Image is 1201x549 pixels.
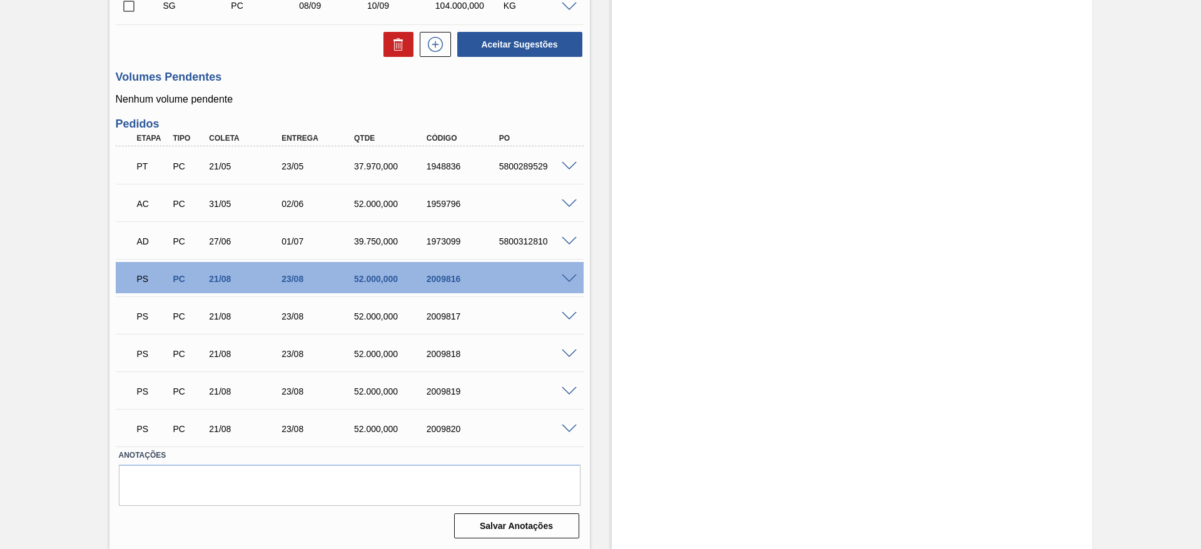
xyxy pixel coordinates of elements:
div: Qtde [351,134,432,143]
div: Aguardando PC SAP [134,265,171,293]
label: Anotações [119,446,580,465]
div: Excluir Sugestões [377,32,413,57]
div: 52.000,000 [351,199,432,209]
div: 104.000,000 [432,1,508,11]
div: 23/08/2025 [278,349,360,359]
div: 1948836 [423,161,505,171]
p: PS [137,386,168,396]
div: Pedido de Compra [170,349,207,359]
div: 2009816 [423,274,505,284]
div: 21/08/2025 [206,274,287,284]
div: Pedido de Compra [228,1,303,11]
div: 52.000,000 [351,424,432,434]
div: Aguardando Descarga [134,228,171,255]
button: Salvar Anotações [454,513,579,538]
div: 2009819 [423,386,505,396]
div: Pedido de Compra [170,199,207,209]
div: 2009820 [423,424,505,434]
h3: Pedidos [116,118,584,131]
div: 37.970,000 [351,161,432,171]
p: PS [137,311,168,321]
div: Pedido de Compra [170,274,207,284]
div: Pedido de Compra [170,161,207,171]
div: Pedido de Compra [170,386,207,396]
div: 52.000,000 [351,386,432,396]
div: 23/05/2025 [278,161,360,171]
div: 52.000,000 [351,311,432,321]
div: Aguardando PC SAP [134,340,171,368]
div: 21/08/2025 [206,424,287,434]
div: 2009818 [423,349,505,359]
div: 23/08/2025 [278,386,360,396]
div: 21/08/2025 [206,386,287,396]
div: 5800312810 [496,236,577,246]
p: Nenhum volume pendente [116,94,584,105]
div: Coleta [206,134,287,143]
div: Pedido de Compra [170,311,207,321]
div: 1973099 [423,236,505,246]
div: Aceitar Sugestões [451,31,584,58]
h3: Volumes Pendentes [116,71,584,84]
div: 21/08/2025 [206,349,287,359]
p: AD [137,236,168,246]
p: PT [137,161,168,171]
div: 23/08/2025 [278,424,360,434]
div: 08/09/2025 [296,1,372,11]
div: Sugestão Criada [160,1,236,11]
div: PO [496,134,577,143]
div: Entrega [278,134,360,143]
p: PS [137,274,168,284]
p: PS [137,424,168,434]
div: 52.000,000 [351,274,432,284]
div: Aguardando PC SAP [134,303,171,330]
div: 27/06/2025 [206,236,287,246]
div: Nova sugestão [413,32,451,57]
div: 31/05/2025 [206,199,287,209]
div: 02/06/2025 [278,199,360,209]
div: Tipo [170,134,207,143]
p: AC [137,199,168,209]
div: 01/07/2025 [278,236,360,246]
div: 2009817 [423,311,505,321]
div: Etapa [134,134,171,143]
div: 52.000,000 [351,349,432,359]
div: Pedido em Trânsito [134,153,171,180]
div: 23/08/2025 [278,311,360,321]
button: Aceitar Sugestões [457,32,582,57]
div: 5800289529 [496,161,577,171]
div: KG [500,1,576,11]
div: 10/09/2025 [364,1,440,11]
div: 21/05/2025 [206,161,287,171]
div: Pedido de Compra [170,424,207,434]
p: PS [137,349,168,359]
div: 39.750,000 [351,236,432,246]
div: 1959796 [423,199,505,209]
div: 21/08/2025 [206,311,287,321]
div: Código [423,134,505,143]
div: 23/08/2025 [278,274,360,284]
div: Pedido de Compra [170,236,207,246]
div: Aguardando PC SAP [134,415,171,443]
div: Aguardando Composição de Carga [134,190,171,218]
div: Aguardando PC SAP [134,378,171,405]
